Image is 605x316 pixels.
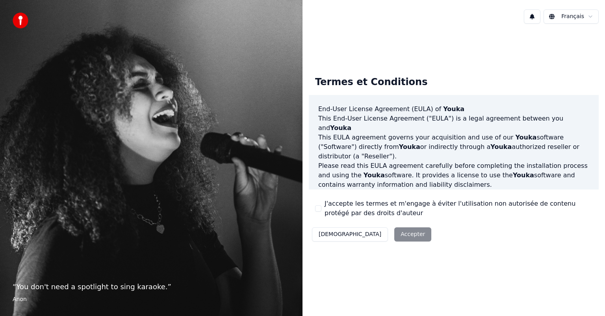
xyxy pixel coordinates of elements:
[515,134,536,141] span: Youka
[13,296,290,303] footer: Anon
[318,161,589,190] p: Please read this EULA agreement carefully before completing the installation process and using th...
[490,143,512,151] span: Youka
[309,70,434,95] div: Termes et Conditions
[13,13,28,28] img: youka
[318,104,589,114] h3: End-User License Agreement (EULA) of
[325,199,592,218] label: J'accepte les termes et m'engage à éviter l'utilisation non autorisée de contenu protégé par des ...
[513,171,534,179] span: Youka
[330,124,351,132] span: Youka
[318,133,589,161] p: This EULA agreement governs your acquisition and use of our software ("Software") directly from o...
[318,190,589,227] p: If you register for a free trial of the software, this EULA agreement will also govern that trial...
[399,143,420,151] span: Youka
[312,227,388,242] button: [DEMOGRAPHIC_DATA]
[318,114,589,133] p: This End-User License Agreement ("EULA") is a legal agreement between you and
[443,105,464,113] span: Youka
[364,171,385,179] span: Youka
[13,281,290,292] p: “ You don't need a spotlight to sing karaoke. ”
